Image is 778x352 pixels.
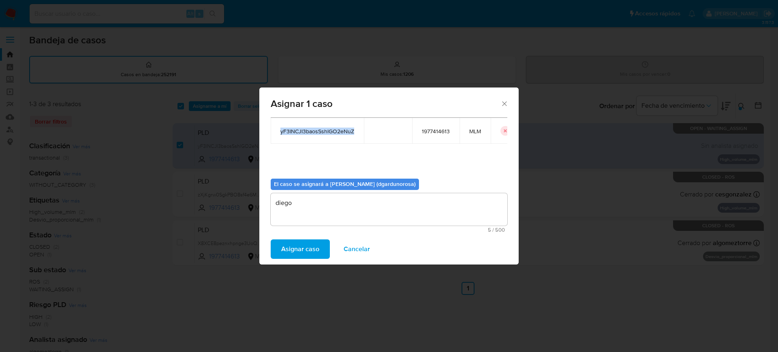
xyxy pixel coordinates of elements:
[500,100,508,107] button: Cerrar ventana
[500,126,510,136] button: icon-button
[273,227,505,233] span: Máximo 500 caracteres
[271,193,507,226] textarea: diego
[271,99,500,109] span: Asignar 1 caso
[333,239,380,259] button: Cancelar
[271,239,330,259] button: Asignar caso
[469,128,481,135] span: MLM
[281,240,319,258] span: Asignar caso
[422,128,450,135] span: 1977414613
[280,128,354,135] span: yF3lNCJl3baosSshlGO2eNuZ
[259,87,519,265] div: assign-modal
[344,240,370,258] span: Cancelar
[274,180,416,188] b: El caso se asignará a [PERSON_NAME] (dgardunorosa)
